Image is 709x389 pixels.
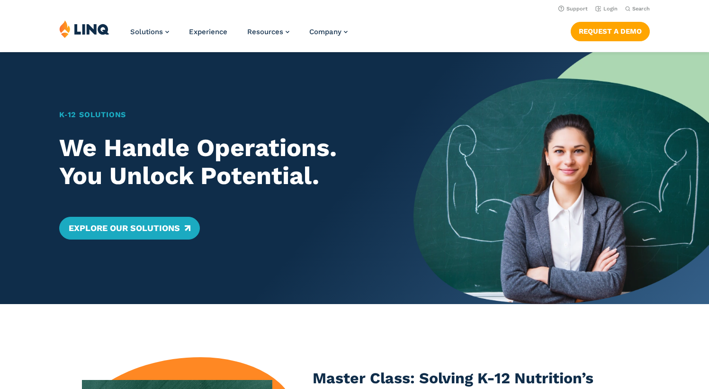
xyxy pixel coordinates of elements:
[309,28,348,36] a: Company
[247,28,289,36] a: Resources
[595,6,618,12] a: Login
[558,6,588,12] a: Support
[625,5,650,12] button: Open Search Bar
[59,217,200,240] a: Explore Our Solutions
[130,28,169,36] a: Solutions
[189,28,227,36] a: Experience
[130,20,348,51] nav: Primary Navigation
[413,52,709,304] img: Home Banner
[59,109,385,120] h1: K‑12 Solutions
[309,28,341,36] span: Company
[247,28,283,36] span: Resources
[59,134,385,191] h2: We Handle Operations. You Unlock Potential.
[571,20,650,41] nav: Button Navigation
[632,6,650,12] span: Search
[571,22,650,41] a: Request a Demo
[130,28,163,36] span: Solutions
[59,20,109,38] img: LINQ | K‑12 Software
